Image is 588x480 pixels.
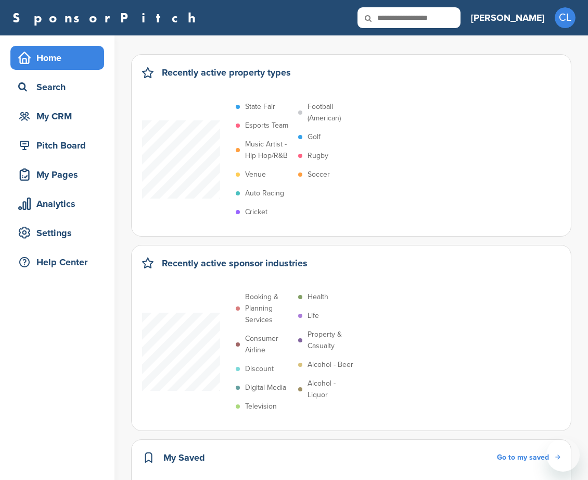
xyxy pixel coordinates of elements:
div: Help Center [16,253,104,272]
a: My CRM [10,104,104,128]
p: Digital Media [245,382,286,393]
a: Analytics [10,192,104,216]
h3: [PERSON_NAME] [471,10,544,25]
a: SponsorPitch [12,11,202,24]
span: CL [555,7,576,28]
h2: My Saved [163,450,205,465]
p: Television [245,401,277,412]
h2: Recently active property types [162,65,291,80]
p: Alcohol - Beer [308,359,353,371]
span: Go to my saved [497,453,549,462]
p: Auto Racing [245,188,284,199]
p: Discount [245,363,274,375]
div: Pitch Board [16,136,104,155]
p: Consumer Airline [245,333,293,356]
a: Pitch Board [10,133,104,157]
div: My CRM [16,107,104,126]
div: Home [16,48,104,67]
a: Settings [10,221,104,245]
p: Esports Team [245,120,288,131]
p: Venue [245,169,266,180]
div: Settings [16,224,104,242]
p: Alcohol - Liquor [308,378,355,401]
a: Help Center [10,250,104,274]
p: Health [308,291,328,303]
p: State Fair [245,101,275,113]
p: Life [308,310,319,322]
p: Music Artist - Hip Hop/R&B [245,139,293,162]
a: Go to my saved [497,452,560,463]
p: Rugby [308,150,328,162]
p: Golf [308,131,321,143]
div: My Pages [16,165,104,184]
p: Soccer [308,169,330,180]
div: Analytics [16,194,104,213]
h2: Recently active sponsor industries [162,256,308,270]
iframe: Button to launch messaging window [546,438,580,472]
a: [PERSON_NAME] [471,6,544,29]
div: Search [16,78,104,96]
p: Booking & Planning Services [245,291,293,326]
a: My Pages [10,163,104,187]
a: Search [10,75,104,99]
p: Football (American) [308,101,355,124]
p: Cricket [245,206,267,218]
p: Property & Casualty [308,329,355,352]
a: Home [10,46,104,70]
